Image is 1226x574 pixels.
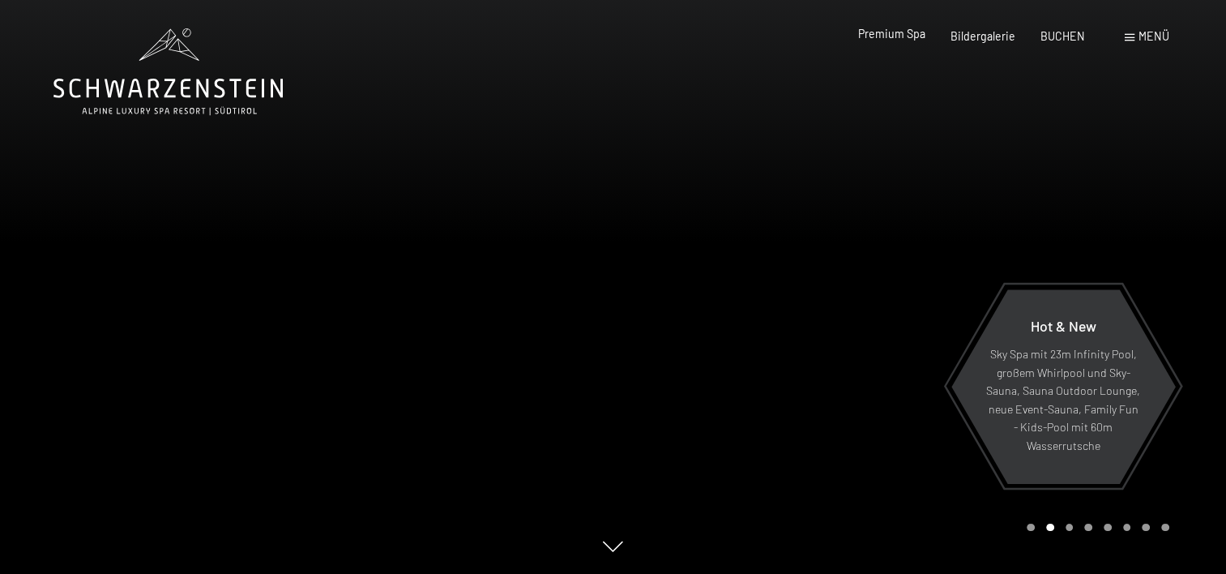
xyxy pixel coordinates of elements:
[1066,524,1074,532] div: Carousel Page 3
[1104,524,1112,532] div: Carousel Page 5
[1046,524,1054,532] div: Carousel Page 2 (Current Slide)
[950,29,1015,43] a: Bildergalerie
[1161,524,1169,532] div: Carousel Page 8
[1084,524,1092,532] div: Carousel Page 4
[858,27,925,41] a: Premium Spa
[1021,524,1168,532] div: Carousel Pagination
[1123,524,1131,532] div: Carousel Page 6
[1030,317,1096,335] span: Hot & New
[1027,524,1035,532] div: Carousel Page 1
[950,289,1176,485] a: Hot & New Sky Spa mit 23m Infinity Pool, großem Whirlpool und Sky-Sauna, Sauna Outdoor Lounge, ne...
[1040,29,1085,43] a: BUCHEN
[985,346,1140,456] p: Sky Spa mit 23m Infinity Pool, großem Whirlpool und Sky-Sauna, Sauna Outdoor Lounge, neue Event-S...
[1142,524,1150,532] div: Carousel Page 7
[1138,29,1169,43] span: Menü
